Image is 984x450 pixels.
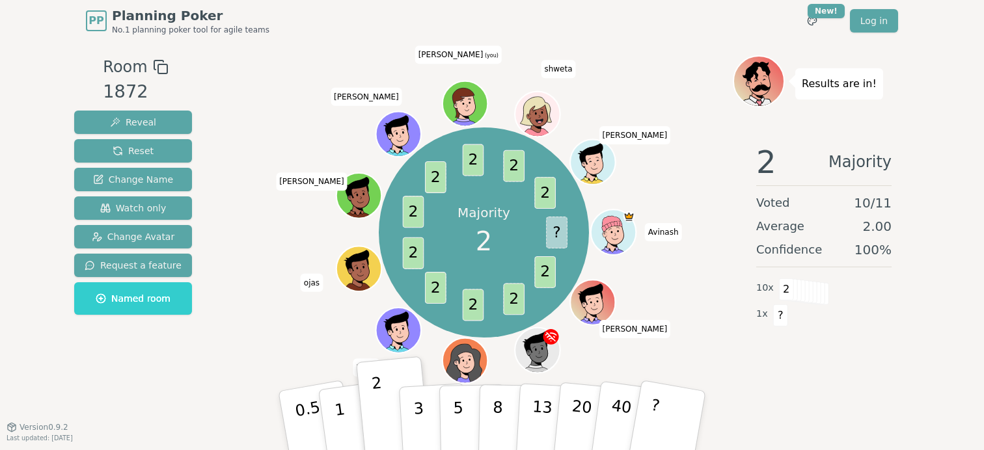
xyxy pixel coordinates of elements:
span: Named room [96,292,171,305]
span: 2 [535,177,556,209]
span: 2 [463,144,484,176]
div: 1872 [103,79,168,105]
span: Room [103,55,147,79]
button: New! [800,9,824,33]
span: 1 x [756,307,768,321]
span: No.1 planning poker tool for agile teams [112,25,269,35]
span: 2 [425,161,446,193]
span: Click to change your name [541,60,575,79]
span: Click to change your name [353,359,380,377]
span: Version 0.9.2 [20,422,68,432]
span: 2 [756,146,776,178]
button: Watch only [74,196,192,220]
span: 2 [535,256,556,288]
span: Confidence [756,241,822,259]
span: ? [773,304,788,326]
span: 10 x [756,281,774,295]
span: PP [89,13,103,29]
span: Last updated: [DATE] [7,434,73,442]
button: Request a feature [74,254,192,277]
span: Click to change your name [645,223,682,241]
span: (you) [483,53,499,59]
span: 100 % [854,241,892,259]
span: Click to change your name [276,173,348,191]
span: Change Avatar [92,230,175,243]
span: Planning Poker [112,7,269,25]
span: 2 [476,222,492,261]
p: Results are in! [802,75,877,93]
button: Version0.9.2 [7,422,68,432]
button: Change Name [74,168,192,191]
span: Request a feature [85,259,182,272]
span: Click to change your name [415,46,502,64]
span: Average [756,217,804,235]
span: ? [547,217,568,248]
span: Click to change your name [331,88,402,106]
span: Watch only [100,202,167,215]
span: 2 [504,150,525,182]
button: Click to change your avatar [444,83,486,125]
span: Click to change your name [599,126,671,144]
button: Change Avatar [74,225,192,248]
span: 10 / 11 [854,194,892,212]
span: Majority [828,146,892,178]
p: 2 [371,374,388,445]
span: Click to change your name [599,321,671,339]
button: Reset [74,139,192,163]
span: 2 [779,278,794,300]
span: Avinash is the host [623,211,635,222]
span: Change Name [93,173,173,186]
span: 2.00 [862,217,892,235]
div: New! [808,4,845,18]
span: Reset [113,144,154,157]
button: Named room [74,282,192,315]
span: Click to change your name [301,274,323,292]
span: Reveal [110,116,156,129]
button: Reveal [74,111,192,134]
span: 2 [403,196,424,228]
span: 2 [403,237,424,269]
p: Majority [458,204,510,222]
a: PPPlanning PokerNo.1 planning poker tool for agile teams [86,7,269,35]
a: Log in [850,9,898,33]
span: Voted [756,194,790,212]
span: 2 [463,289,484,321]
span: 2 [425,272,446,304]
span: 2 [504,283,525,315]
